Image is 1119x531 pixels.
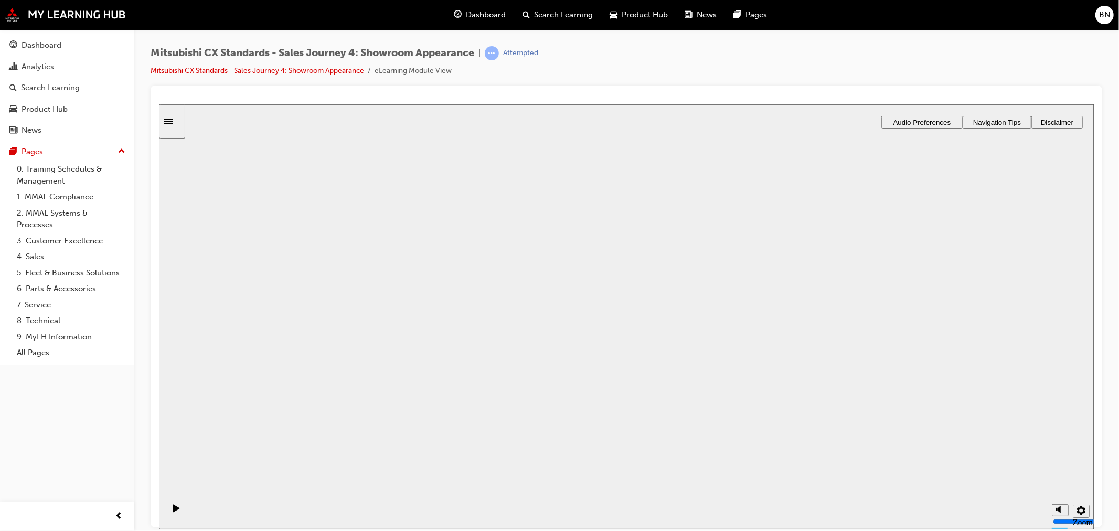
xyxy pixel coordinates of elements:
[9,126,17,135] span: news-icon
[5,8,126,22] img: mmal
[4,142,130,162] button: Pages
[734,14,792,22] span: Audio Preferences
[914,413,934,441] label: Zoom to fit
[446,4,515,26] a: guage-iconDashboard
[888,391,930,425] div: misc controls
[466,9,506,21] span: Dashboard
[1099,9,1110,21] span: BN
[4,36,130,55] a: Dashboard
[13,249,130,265] a: 4. Sales
[515,4,602,26] a: search-iconSearch Learning
[697,9,717,21] span: News
[375,65,452,77] li: eLearning Module View
[13,189,130,205] a: 1. MMAL Compliance
[13,281,130,297] a: 6. Parts & Accessories
[1095,6,1114,24] button: BN
[893,400,910,412] button: Mute (Ctrl+Alt+M)
[22,103,68,115] div: Product Hub
[4,57,130,77] a: Analytics
[22,124,41,136] div: News
[9,62,17,72] span: chart-icon
[13,161,130,189] a: 0. Training Schedules & Management
[22,146,43,158] div: Pages
[5,399,23,417] button: Pause (Ctrl+Alt+P)
[734,8,742,22] span: pages-icon
[13,329,130,345] a: 9. MyLH Information
[454,8,462,22] span: guage-icon
[478,47,481,59] span: |
[685,8,693,22] span: news-icon
[4,34,130,142] button: DashboardAnalyticsSearch LearningProduct HubNews
[677,4,726,26] a: news-iconNews
[610,8,618,22] span: car-icon
[22,61,54,73] div: Analytics
[882,14,914,22] span: Disclaimer
[9,41,17,50] span: guage-icon
[151,66,364,75] a: Mitsubishi CX Standards - Sales Journey 4: Showroom Appearance
[4,100,130,119] a: Product Hub
[4,78,130,98] a: Search Learning
[9,105,17,114] span: car-icon
[503,48,538,58] div: Attempted
[485,46,499,60] span: learningRecordVerb_ATTEMPT-icon
[13,233,130,249] a: 3. Customer Excellence
[4,121,130,140] a: News
[914,400,931,413] button: Settings
[13,265,130,281] a: 5. Fleet & Business Solutions
[118,145,125,158] span: up-icon
[13,297,130,313] a: 7. Service
[115,510,123,523] span: prev-icon
[523,8,530,22] span: search-icon
[9,147,17,157] span: pages-icon
[151,47,474,59] span: Mitsubishi CX Standards - Sales Journey 4: Showroom Appearance
[894,413,962,421] input: volume
[13,345,130,361] a: All Pages
[746,9,768,21] span: Pages
[726,4,776,26] a: pages-iconPages
[21,82,80,94] div: Search Learning
[13,205,130,233] a: 2. MMAL Systems & Processes
[535,9,593,21] span: Search Learning
[13,313,130,329] a: 8. Technical
[814,14,862,22] span: Navigation Tips
[602,4,677,26] a: car-iconProduct Hub
[622,9,668,21] span: Product Hub
[9,83,17,93] span: search-icon
[22,39,61,51] div: Dashboard
[5,391,23,425] div: playback controls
